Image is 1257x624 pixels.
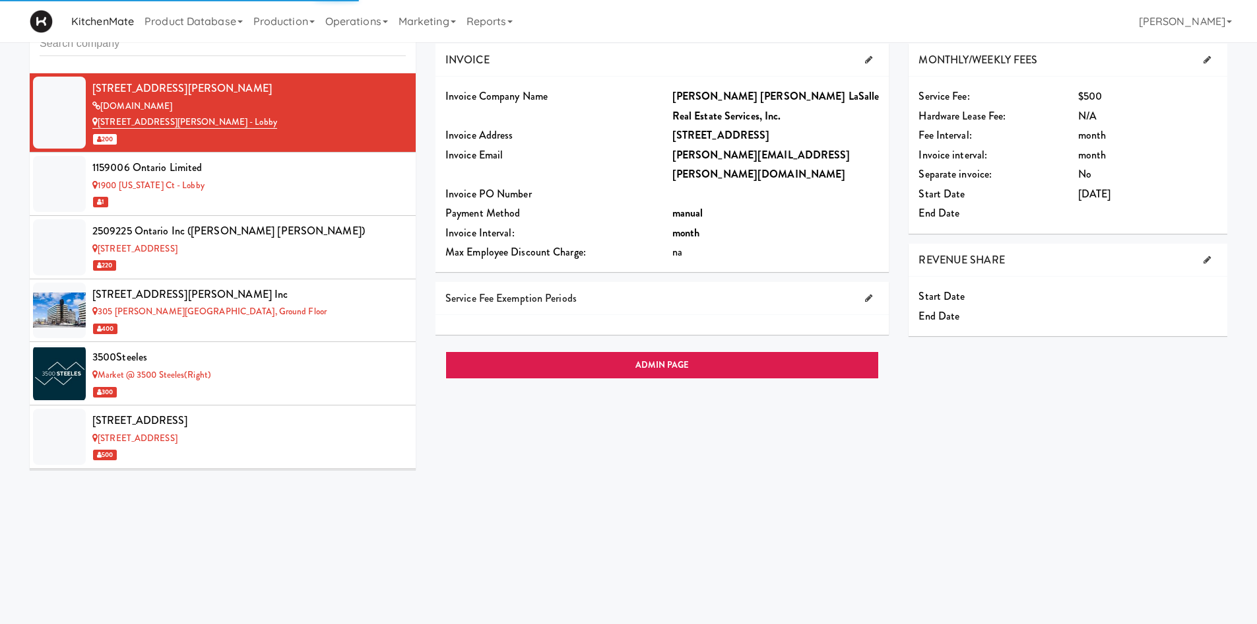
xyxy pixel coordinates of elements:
[1078,186,1111,201] span: [DATE]
[92,432,177,444] a: [STREET_ADDRESS]
[672,127,770,143] b: [STREET_ADDRESS]
[1078,147,1107,162] span: month
[93,450,117,460] span: 500
[919,52,1037,67] span: MONTHLY/WEEKLY FEES
[919,108,1006,123] span: Hardware Lease Fee:
[92,221,406,241] div: 2509225 Ontario Inc ([PERSON_NAME] [PERSON_NAME])
[30,153,416,216] li: 1159006 Ontario Limited1900 [US_STATE] Ct - Lobby 1
[919,308,959,324] span: End Date
[30,216,416,279] li: 2509225 Ontario Inc ([PERSON_NAME] [PERSON_NAME])[STREET_ADDRESS] 220
[445,291,577,306] span: Service Fee Exemption Periods
[30,279,416,343] li: [STREET_ADDRESS][PERSON_NAME] Inc305 [PERSON_NAME][GEOGRAPHIC_DATA], Ground Floor 400
[93,197,108,207] span: 1
[919,205,959,221] span: End Date
[92,242,177,255] a: [STREET_ADDRESS]
[93,324,117,334] span: 400
[92,179,205,191] a: 1900 [US_STATE] Ct - Lobby
[30,10,53,33] img: Micromart
[92,98,406,115] div: [DOMAIN_NAME]
[30,405,416,469] li: [STREET_ADDRESS][STREET_ADDRESS] 500
[445,52,490,67] span: INVOICE
[30,73,416,153] li: [STREET_ADDRESS][PERSON_NAME][DOMAIN_NAME][STREET_ADDRESS][PERSON_NAME] - Lobby 200
[93,260,116,271] span: 220
[445,205,520,221] span: Payment Method
[672,205,703,221] b: manual
[92,411,406,431] div: [STREET_ADDRESS]
[445,351,879,379] a: ADMIN PAGE
[919,147,987,162] span: Invoice interval:
[919,289,965,304] span: Start Date
[672,225,700,240] b: month
[919,186,965,201] span: Start Date
[672,88,880,123] b: [PERSON_NAME] [PERSON_NAME] LaSalle Real Estate Services, Inc.
[445,147,503,162] span: Invoice Email
[30,342,416,405] li: 3500SteelesMarket @ 3500 Steeles(Right) 300
[92,285,406,304] div: [STREET_ADDRESS][PERSON_NAME] Inc
[672,242,880,262] div: na
[92,79,406,98] div: [STREET_ADDRESS][PERSON_NAME]
[30,469,416,532] li: 50 [PERSON_NAME]50MINTHORN 1
[919,127,971,143] span: Fee Interval:
[919,166,992,182] span: Separate invoice:
[93,387,117,398] span: 300
[92,305,327,318] a: 305 [PERSON_NAME][GEOGRAPHIC_DATA], Ground Floor
[1078,164,1217,184] div: No
[445,225,515,240] span: Invoice Interval:
[919,252,1004,267] span: REVENUE SHARE
[92,158,406,178] div: 1159006 Ontario Limited
[93,134,117,145] span: 200
[92,368,211,381] a: Market @ 3500 Steeles(Right)
[1078,108,1097,123] span: N/A
[445,186,532,201] span: Invoice PO Number
[40,32,406,56] input: Search company
[92,347,406,367] div: 3500Steeles
[919,88,969,104] span: Service Fee:
[672,147,851,182] b: [PERSON_NAME][EMAIL_ADDRESS][PERSON_NAME][DOMAIN_NAME]
[1078,88,1102,104] span: $500
[1078,127,1107,143] span: month
[445,88,548,104] span: Invoice Company Name
[445,244,586,260] span: Max Employee Discount Charge:
[92,116,277,129] a: [STREET_ADDRESS][PERSON_NAME] - Lobby
[445,127,513,143] span: Invoice Address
